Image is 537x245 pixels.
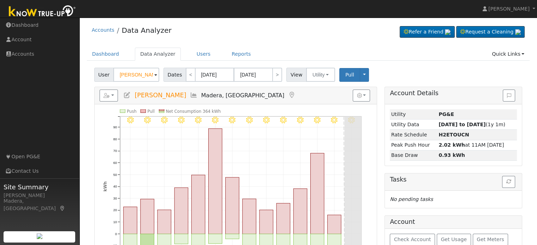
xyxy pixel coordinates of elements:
text: 60 [113,161,117,165]
text: kWh [102,182,107,192]
h5: Account [390,218,415,225]
span: Check Account [394,237,431,242]
td: Utility Data [390,120,437,130]
text: 50 [113,173,117,177]
a: Refer a Friend [400,26,455,38]
img: Know True-Up [5,4,79,20]
a: Map [288,92,296,99]
strong: 0.93 kWh [438,152,465,158]
button: Pull [339,68,360,82]
button: Issue History [503,90,515,102]
h5: Account Details [390,90,517,97]
i: 8/28 - Clear [144,117,150,123]
a: Users [191,48,216,61]
div: Madera, [GEOGRAPHIC_DATA] [4,197,76,212]
img: retrieve [37,233,42,239]
a: Accounts [92,27,114,33]
a: < [186,68,196,82]
rect: onclick="" [276,203,290,234]
strong: [DATE] to [DATE] [438,122,485,127]
text: Pull [147,109,155,114]
a: Dashboard [87,48,125,61]
i: 9/06 - Clear [297,117,304,123]
rect: onclick="" [327,215,341,234]
i: 9/08 - Clear [331,117,338,123]
i: 8/27 - MostlyClear [127,117,133,123]
input: Select a User [113,68,159,82]
text: 70 [113,149,117,153]
span: Site Summary [4,182,76,192]
h5: Tasks [390,176,517,183]
rect: onclick="" [225,234,239,239]
i: 9/02 - Clear [229,117,235,123]
rect: onclick="" [174,188,188,234]
i: 9/03 - Clear [246,117,252,123]
span: [PERSON_NAME] [135,92,186,99]
span: Get Usage [441,237,467,242]
a: Data Analyzer [135,48,181,61]
rect: onclick="" [310,153,324,234]
a: > [272,68,282,82]
img: retrieve [445,29,451,35]
rect: onclick="" [123,207,137,234]
span: Madera, [GEOGRAPHIC_DATA] [201,92,285,99]
a: Reports [226,48,256,61]
div: [PERSON_NAME] [4,192,76,199]
strong: 2.02 kWh [438,142,465,148]
td: Peak Push Hour [390,140,437,150]
span: View [286,68,306,82]
strong: ID: 17258657, authorized: 09/06/25 [438,111,454,117]
text: 90 [113,125,117,129]
text: 30 [113,196,117,200]
i: 8/29 - Clear [161,117,168,123]
rect: onclick="" [259,210,273,234]
i: 9/05 - Clear [280,117,287,123]
i: 9/01 - Clear [212,117,219,123]
rect: onclick="" [208,234,222,244]
rect: onclick="" [293,189,307,234]
text: Net Consumption 364 kWh [166,109,221,114]
i: 9/07 - Clear [314,117,321,123]
text: 40 [113,184,117,188]
text: 20 [113,208,117,212]
text: Push [127,109,137,114]
span: Pull [345,72,354,78]
i: 9/04 - Clear [263,117,270,123]
rect: onclick="" [141,199,154,234]
td: Base Draw [390,150,437,160]
rect: onclick="" [208,129,222,234]
strong: G [438,132,469,137]
rect: onclick="" [174,234,188,244]
text: 80 [113,137,117,141]
a: Request a Cleaning [456,26,525,38]
rect: onclick="" [225,177,239,234]
i: 8/30 - Clear [178,117,185,123]
a: Data Analyzer [122,26,172,35]
img: retrieve [515,29,521,35]
a: Map [59,206,66,211]
span: [PERSON_NAME] [488,6,530,12]
rect: onclick="" [191,175,205,234]
a: Multi-Series Graph [190,92,198,99]
rect: onclick="" [157,210,171,234]
a: Edit User (36874) [123,92,131,99]
button: Utility [306,68,335,82]
rect: onclick="" [243,199,256,234]
span: Dates [163,68,186,82]
button: Refresh [502,176,515,188]
span: Get Meters [477,237,504,242]
a: Quick Links [487,48,530,61]
td: at 11AM [DATE] [437,140,517,150]
text: 0 [115,232,117,236]
text: 10 [113,220,117,224]
i: No pending tasks [390,196,433,202]
span: User [94,68,114,82]
td: Utility [390,109,437,120]
i: 8/31 - Clear [195,117,202,123]
td: Rate Schedule [390,130,437,140]
span: (1y 1m) [438,122,505,127]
